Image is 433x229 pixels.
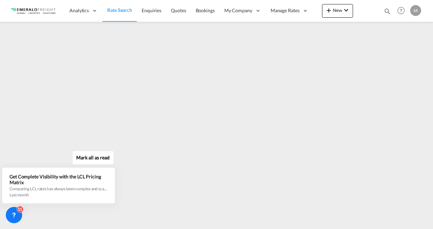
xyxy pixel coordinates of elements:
span: Analytics [69,7,89,14]
img: c4318bc049f311eda2ff698fe6a37287.png [10,3,56,18]
span: My Company [224,7,252,14]
md-icon: icon-magnify [384,7,391,15]
div: M [410,5,421,16]
span: Help [395,5,407,16]
span: Quotes [171,7,186,13]
span: Enquiries [142,7,161,13]
md-icon: icon-chevron-down [342,6,350,14]
div: icon-magnify [384,7,391,18]
iframe: Chat [5,193,29,219]
div: Help [395,5,410,17]
span: New [325,7,350,13]
md-icon: icon-plus 400-fg [325,6,333,14]
span: Rate Search [107,7,132,13]
span: Bookings [196,7,215,13]
span: Manage Rates [271,7,300,14]
button: icon-plus 400-fgNewicon-chevron-down [322,4,353,18]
